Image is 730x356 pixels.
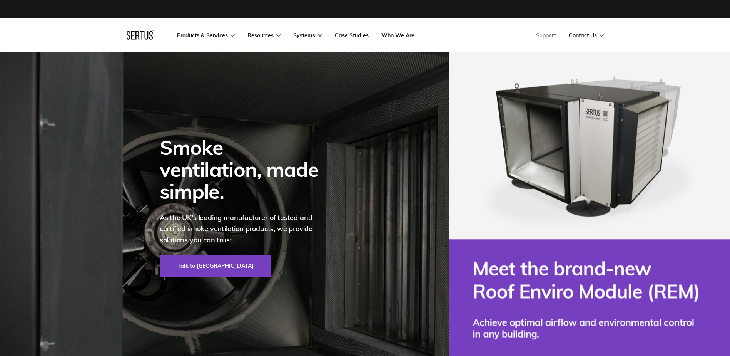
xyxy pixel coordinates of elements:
[177,32,235,39] a: Products & Services
[293,32,322,39] a: Systems
[335,32,369,39] a: Case Studies
[247,32,281,39] a: Resources
[160,212,329,245] p: As the UK's leading manufacturer of tested and certified smoke ventilation products, we provide s...
[160,255,271,277] a: Talk to [GEOGRAPHIC_DATA]
[160,136,329,203] div: Smoke ventilation, made simple.
[591,267,730,356] iframe: Chat Widget
[569,32,604,39] a: Contact Us
[536,32,556,39] a: Support
[381,32,414,39] a: Who We Are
